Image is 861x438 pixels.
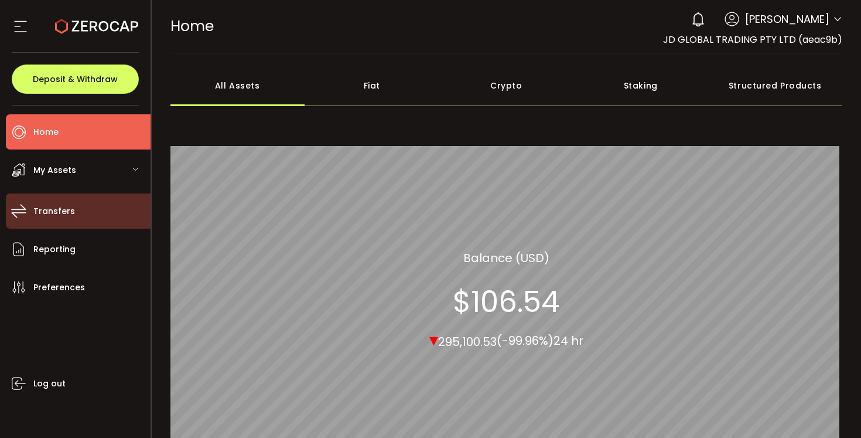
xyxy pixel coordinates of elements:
span: Reporting [33,241,76,258]
span: [PERSON_NAME] [745,11,829,27]
button: Deposit & Withdraw [12,64,139,94]
iframe: Chat Widget [722,311,861,438]
div: All Assets [170,65,305,106]
div: Structured Products [708,65,843,106]
div: Staking [573,65,708,106]
span: Transfers [33,203,75,220]
span: Deposit & Withdraw [33,75,118,83]
span: Preferences [33,279,85,296]
span: Log out [33,375,66,392]
span: Home [33,124,59,141]
span: JD GLOBAL TRADING PTY LTD (aeac9b) [663,33,842,46]
div: 聊天小组件 [722,311,861,438]
span: 295,100.53 [438,333,497,349]
div: Fiat [305,65,439,106]
span: My Assets [33,162,76,179]
div: Crypto [439,65,574,106]
span: Home [170,16,214,36]
span: (-99.96%) [497,332,553,349]
span: ▾ [429,327,438,352]
span: 24 hr [553,332,583,349]
section: $106.54 [453,284,559,319]
section: Balance (USD) [463,249,549,266]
